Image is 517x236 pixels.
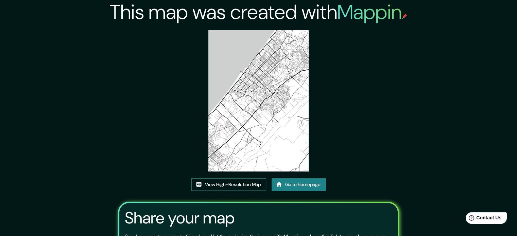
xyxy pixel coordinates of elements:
[456,210,510,229] iframe: Help widget launcher
[125,208,235,228] h3: Share your map
[402,14,407,19] img: mappin-pin
[208,30,309,171] img: created-map
[191,178,266,191] a: View High-Resolution Map
[272,178,326,191] a: Go to homepage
